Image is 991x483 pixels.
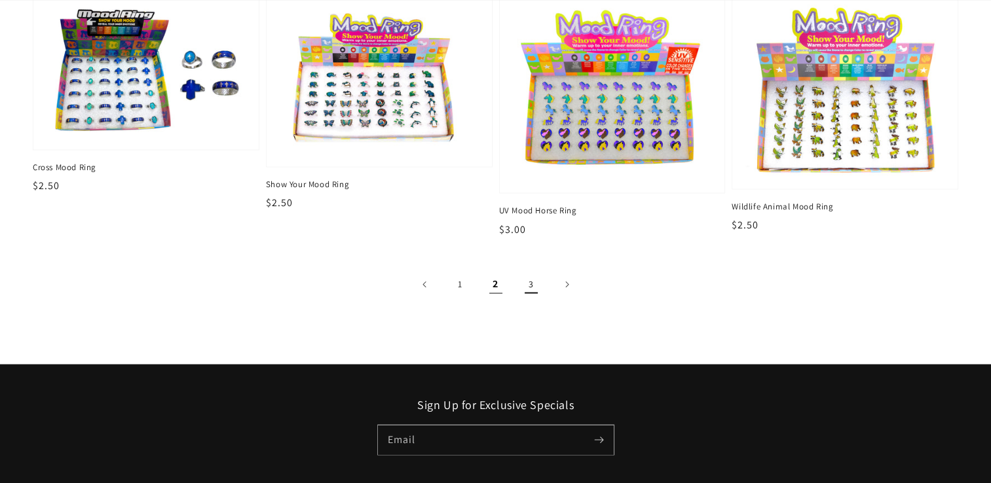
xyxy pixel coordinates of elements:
img: Show Your Mood Ring [280,4,479,153]
span: Page 2 [481,270,510,298]
span: $3.00 [499,222,526,236]
span: Wildlife Animal Mood Ring [732,200,958,212]
a: Page 1 [446,270,475,298]
nav: Pagination [33,270,958,298]
span: $2.50 [33,178,60,192]
span: UV Mood Horse Ring [499,204,726,216]
img: Wildlife Animal Mood Ring [745,4,944,176]
button: Subscribe [585,425,614,454]
img: UV Mood Horse Ring [513,4,712,180]
span: $2.50 [732,217,758,231]
img: Cross Mood Ring [47,4,246,137]
h2: Sign Up for Exclusive Specials [33,397,958,412]
a: Page 3 [517,270,546,298]
span: $2.50 [266,195,293,209]
span: Show Your Mood Ring [266,178,493,190]
span: Cross Mood Ring [33,161,259,173]
a: Next page [552,270,581,298]
a: Previous page [411,270,439,298]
